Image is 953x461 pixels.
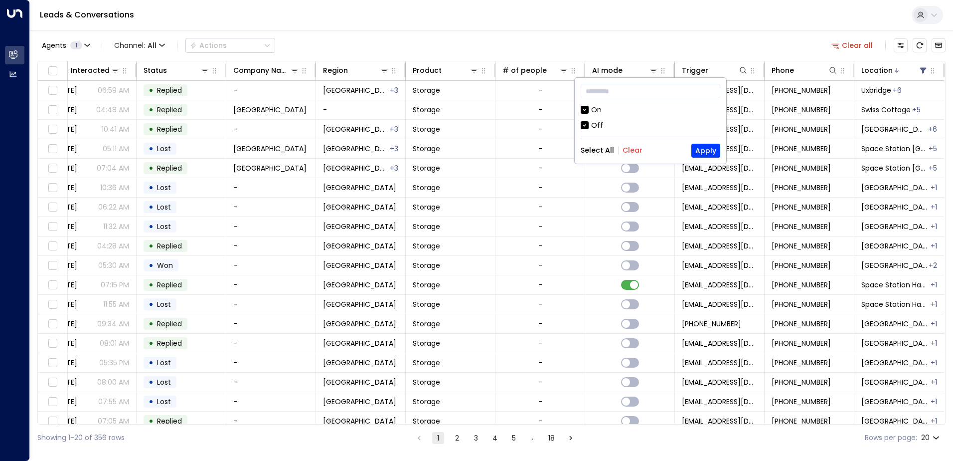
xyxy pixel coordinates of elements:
div: - [538,183,542,193]
span: Birmingham [323,260,396,270]
span: Space Station Hall Green [861,338,930,348]
span: Storage [413,299,440,309]
div: • [149,101,154,118]
div: AI mode [592,64,623,76]
span: Replied [157,241,182,251]
div: Brentford,Chiswick,Doncaster,Wakefield,Hall Green,Daventry [893,85,902,95]
p: 06:59 AM [98,85,129,95]
span: Toggle select row [46,298,59,311]
span: Replied [157,85,182,95]
span: Toggle select row [46,279,59,291]
button: Go to next page [565,432,577,444]
td: - [226,334,316,353]
span: Storage [413,183,440,193]
div: Trigger [682,64,748,76]
div: Location [861,64,893,76]
div: Space Station Hall Green [931,222,937,231]
span: Storage [413,319,440,329]
span: Lost [157,377,171,387]
div: Space Station Hall Green [931,202,937,212]
span: leads@space-station.co.uk [682,358,757,368]
span: Uxbridge [861,85,891,95]
div: On [591,105,602,115]
span: Toggle select row [46,182,59,194]
button: Archived Leads [932,38,946,52]
span: Toggle select row [46,415,59,428]
span: Space Station Stirchley [861,183,930,193]
p: 07:55 AM [98,397,129,407]
span: Birmingham [323,280,396,290]
div: Product [413,64,479,76]
div: Status [144,64,210,76]
p: 11:55 AM [103,299,129,309]
span: Space Station Uxbridge [861,124,927,134]
div: Space Station Stirchley [931,338,937,348]
div: Space Station Garretts Green,Space Station Hall Green [929,260,937,270]
span: Toggle select row [46,162,59,175]
button: Select All [581,146,614,154]
div: Company Name [233,64,290,76]
div: • [149,315,154,332]
td: - [226,236,316,255]
span: Space Station Kings Heath [861,241,930,251]
span: Birmingham [323,299,396,309]
span: Toggle select row [46,104,59,116]
div: # of people [502,64,547,76]
div: Last Interacted [54,64,120,76]
td: - [226,178,316,197]
span: Space Station Hall Green [861,397,930,407]
span: Swiss Cottage [861,105,911,115]
div: - [538,85,542,95]
span: Storage [413,260,440,270]
div: Status [144,64,167,76]
span: Replied [157,124,182,134]
div: - [538,397,542,407]
span: +447706598237 [772,280,831,290]
div: Space Station Isleworth,Space Station Hall Green,Space Station Shrewsbury,Space Station Slough,Sp... [929,163,937,173]
button: Clear all [827,38,877,52]
td: - [226,314,316,333]
span: Storage [413,163,440,173]
div: • [149,335,154,352]
div: - [538,222,542,231]
div: Phone [772,64,794,76]
span: All [148,41,157,49]
span: +447494466288 [682,319,741,329]
button: Actions [185,38,275,53]
div: • [149,257,154,274]
td: - [226,217,316,236]
div: - [538,280,542,290]
span: +447834381194 [772,222,831,231]
p: 07:15 PM [101,280,129,290]
button: Go to page 3 [470,432,482,444]
p: 07:04 AM [97,163,129,173]
p: 04:28 AM [97,241,129,251]
span: Storage [413,144,440,154]
span: Replied [157,105,182,115]
span: leads@space-station.co.uk [682,222,757,231]
span: leads@space-station.co.uk [682,163,757,173]
div: - [538,358,542,368]
button: Go to page 2 [451,432,463,444]
div: Space Station Kings Heath [931,377,937,387]
span: Replied [157,280,182,290]
td: - [226,198,316,217]
span: leads@space-station.co.uk [682,183,757,193]
div: Space Station Kings Heath [931,397,937,407]
span: +447838186603 [772,416,831,426]
button: Agents1 [37,38,94,52]
span: Birmingham [323,85,389,95]
div: - [538,241,542,251]
td: - [316,100,406,119]
span: leads@space-station.co.uk [682,280,757,290]
button: Customize [894,38,908,52]
div: On [581,105,720,115]
div: Product [413,64,442,76]
span: Replied [157,319,182,329]
span: Storage [413,105,440,115]
span: Toggle select row [46,376,59,389]
p: 11:32 AM [103,222,129,231]
span: Toggle select row [46,123,59,136]
span: Space Station Swiss Cottage [861,163,928,173]
span: Birmingham [323,397,396,407]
